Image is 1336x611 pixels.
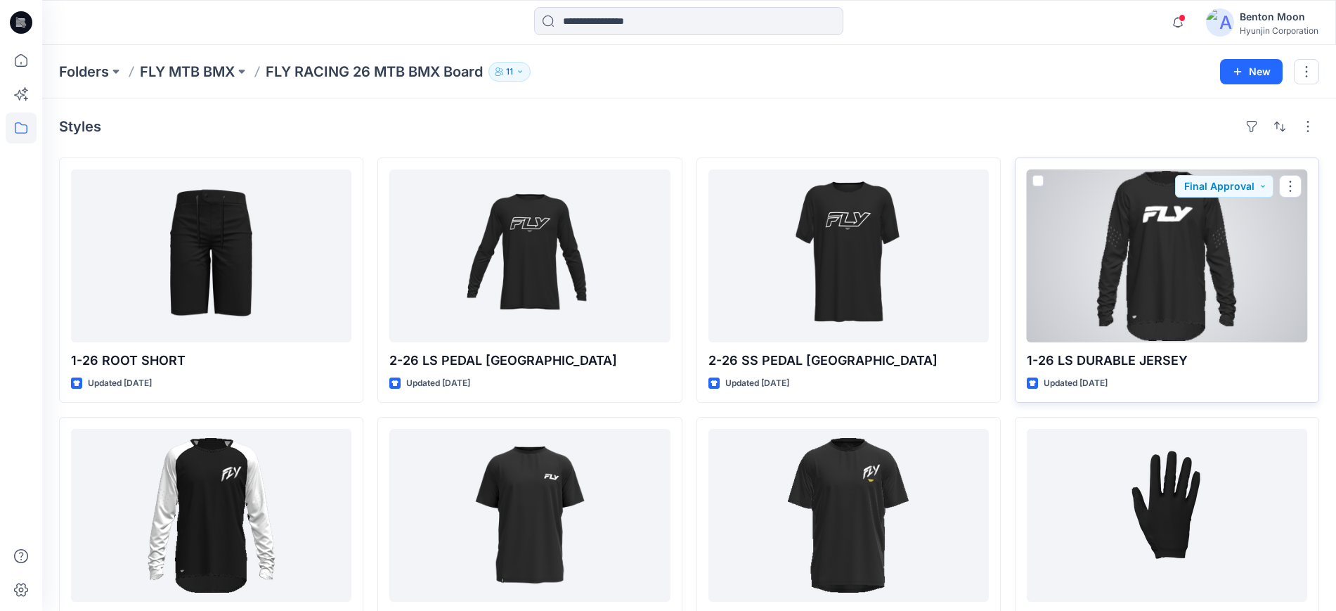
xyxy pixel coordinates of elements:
a: 2-26 LS PEDAL JERSEY [389,169,670,342]
p: 1-26 LS DURABLE JERSEY [1027,351,1307,371]
img: avatar [1206,8,1234,37]
button: 11 [488,62,531,82]
a: 1-26 LS DURABLE JERSEY [1027,169,1307,342]
button: New [1220,59,1283,84]
a: 2-26 SS PEDAL JERSEY [708,169,989,342]
div: Benton Moon [1240,8,1318,25]
a: 1-26 LS DURABLE SE JERSEY [71,429,351,602]
a: Folders [59,62,109,82]
p: Updated [DATE] [88,376,152,391]
p: 2-26 SS PEDAL [GEOGRAPHIC_DATA] [708,351,989,371]
a: FLY MTB BMX [140,62,235,82]
div: Hyunjin Corporation [1240,25,1318,36]
a: 1-26 ROOT SHORT [71,169,351,342]
p: 1-26 ROOT SHORT [71,351,351,371]
p: FLY RACING 26 MTB BMX Board [266,62,483,82]
a: 1-26 MESH GLOVE [1027,429,1307,602]
p: Updated [DATE] [1044,376,1108,391]
p: 11 [506,64,513,79]
p: Updated [DATE] [725,376,789,391]
p: Updated [DATE] [406,376,470,391]
a: 1-26 ACTION SE JERSEY [708,429,989,602]
p: 2-26 LS PEDAL [GEOGRAPHIC_DATA] [389,351,670,371]
a: 3-26 ACTION JERSEY [389,429,670,602]
h4: Styles [59,118,101,135]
